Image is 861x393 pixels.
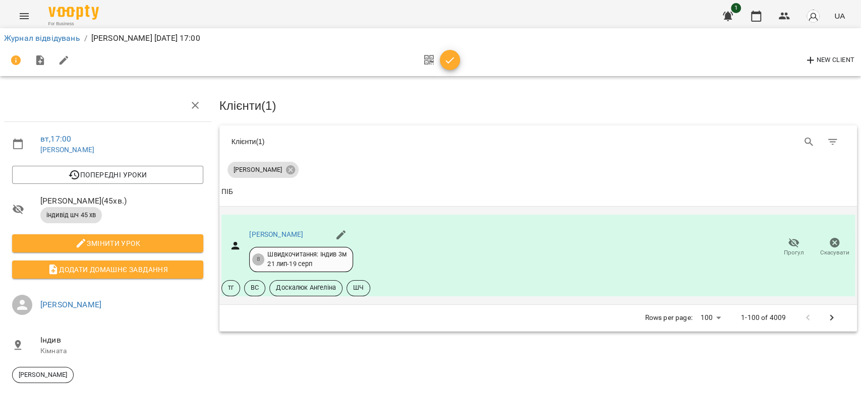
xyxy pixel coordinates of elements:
[820,306,844,330] button: Next Page
[48,5,99,20] img: Voopty Logo
[820,248,849,257] span: Скасувати
[222,283,240,292] span: тг
[12,234,203,252] button: Змінити урок
[821,130,845,154] button: Фільтр
[232,137,531,147] div: Клієнти ( 1 )
[347,283,370,292] span: ШЧ
[697,310,725,325] div: 100
[12,166,203,184] button: Попередні уроки
[252,253,264,266] div: 8
[221,186,233,198] div: ПІБ
[12,260,203,279] button: Додати домашнє завдання
[797,130,821,154] button: Search
[245,283,265,292] span: ВС
[814,233,855,261] button: Скасувати
[40,195,203,207] span: [PERSON_NAME] ( 45 хв. )
[802,52,857,69] button: New Client
[40,211,102,220] span: індивід шч 45 хв
[48,21,99,27] span: For Business
[221,186,855,198] span: ПІБ
[830,7,849,25] button: UA
[40,334,203,346] span: Індив
[4,32,857,44] nav: breadcrumb
[221,186,233,198] div: Sort
[20,237,195,249] span: Змінити урок
[40,134,71,144] a: вт , 17:00
[40,146,94,154] a: [PERSON_NAME]
[227,162,299,178] div: [PERSON_NAME]
[219,125,857,158] div: Table Toolbar
[4,33,80,43] a: Журнал відвідувань
[806,9,820,23] img: avatar_s.png
[645,313,693,323] p: Rows per page:
[219,99,857,112] h3: Клієнти ( 1 )
[12,367,74,383] div: [PERSON_NAME]
[834,11,845,21] span: UA
[20,264,195,276] span: Додати домашнє завдання
[84,32,87,44] li: /
[12,4,36,28] button: Menu
[267,250,346,269] div: Швидкочитання: Індив 3м 21 лип - 19 серп
[731,3,741,13] span: 1
[227,165,288,174] span: [PERSON_NAME]
[40,346,203,356] p: Кімната
[249,230,303,238] a: [PERSON_NAME]
[741,313,786,323] p: 1-100 of 4009
[91,32,200,44] p: [PERSON_NAME] [DATE] 17:00
[784,248,804,257] span: Прогул
[40,300,101,309] a: [PERSON_NAME]
[805,54,854,67] span: New Client
[270,283,342,292] span: Доскалюк Ангеліна
[13,370,73,379] span: [PERSON_NAME]
[20,169,195,181] span: Попередні уроки
[773,233,814,261] button: Прогул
